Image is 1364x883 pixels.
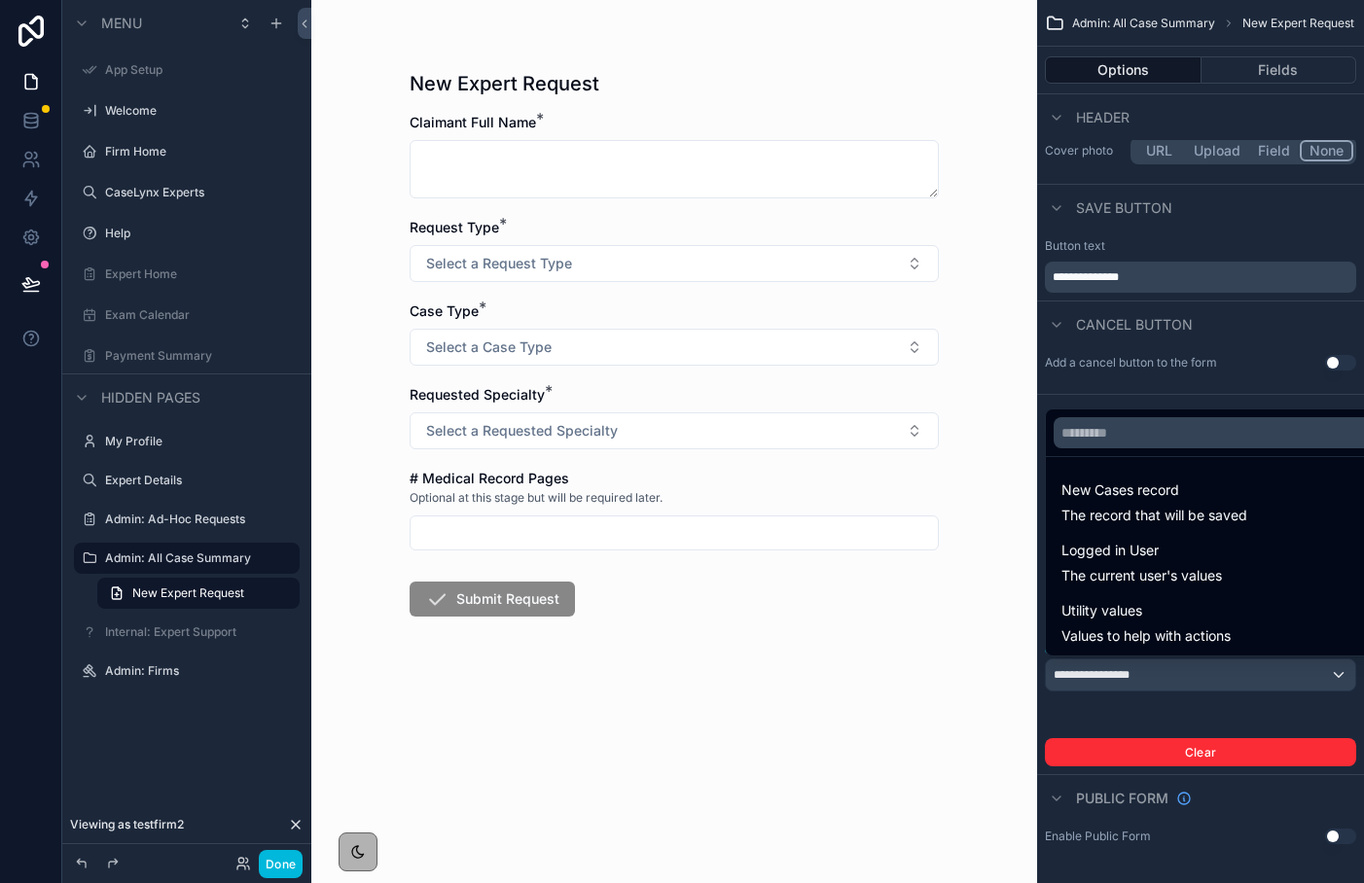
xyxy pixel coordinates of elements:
button: Select Button [410,412,939,449]
span: The record that will be saved [1061,506,1247,525]
span: Request Type [410,219,499,235]
span: # Medical Record Pages [410,470,569,486]
span: Requested Specialty [410,386,545,403]
span: Select a Request Type [426,254,572,273]
span: Case Type [410,302,479,319]
span: Logged in User [1061,539,1222,562]
span: Select a Requested Specialty [426,421,618,441]
span: New Cases record [1061,478,1247,502]
span: Optional at this stage but will be required later. [410,490,663,506]
button: Select Button [410,329,939,366]
button: Select Button [410,245,939,282]
h1: New Expert Request [410,70,599,97]
span: Select a Case Type [426,337,552,357]
span: Claimant Full Name [410,114,536,130]
span: Values to help with actions [1061,626,1231,646]
span: Utility values [1061,599,1231,622]
span: The current user's values [1061,566,1222,585]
